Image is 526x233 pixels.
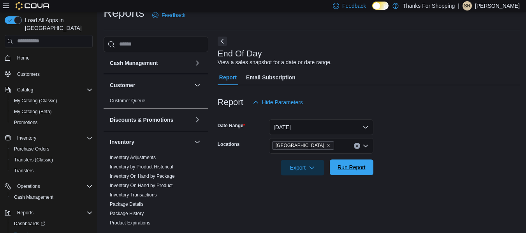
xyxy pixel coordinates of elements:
[14,119,38,126] span: Promotions
[218,141,240,147] label: Locations
[16,2,50,10] img: Cova
[250,95,306,110] button: Hide Parameters
[104,5,144,21] h1: Reports
[218,37,227,46] button: Next
[262,98,303,106] span: Hide Parameters
[11,166,93,175] span: Transfers
[14,98,57,104] span: My Catalog (Classic)
[110,220,150,226] span: Product Expirations
[110,211,144,216] a: Package History
[110,201,144,207] a: Package Details
[326,143,331,148] button: Remove Harbour Landing from selection in this group
[110,192,157,198] a: Inventory Transactions
[110,81,191,89] button: Customer
[110,59,158,67] h3: Cash Management
[362,143,369,149] button: Open list of options
[330,159,373,175] button: Run Report
[110,173,175,179] span: Inventory On Hand by Package
[2,181,96,192] button: Operations
[8,106,96,117] button: My Catalog (Beta)
[110,138,134,146] h3: Inventory
[14,208,93,217] span: Reports
[14,109,52,115] span: My Catalog (Beta)
[14,70,43,79] a: Customers
[110,138,191,146] button: Inventory
[11,155,56,165] a: Transfers (Classic)
[110,116,173,124] h3: Discounts & Promotions
[11,193,93,202] span: Cash Management
[338,163,366,171] span: Run Report
[342,2,366,10] span: Feedback
[281,160,324,175] button: Export
[14,182,93,191] span: Operations
[354,143,360,149] button: Clear input
[110,201,144,207] span: Package Details
[193,115,202,124] button: Discounts & Promotions
[8,165,96,176] button: Transfers
[110,116,191,124] button: Discounts & Promotions
[14,133,93,143] span: Inventory
[14,85,36,95] button: Catalog
[17,55,30,61] span: Home
[11,219,93,228] span: Dashboards
[14,53,33,63] a: Home
[11,96,93,105] span: My Catalog (Classic)
[14,221,45,227] span: Dashboards
[11,166,37,175] a: Transfers
[22,16,93,32] span: Load All Apps in [GEOGRAPHIC_DATA]
[463,1,472,11] div: Sam Richenberger
[17,71,40,77] span: Customers
[276,142,324,149] span: [GEOGRAPHIC_DATA]
[14,85,93,95] span: Catalog
[2,68,96,79] button: Customers
[11,155,93,165] span: Transfers (Classic)
[11,118,93,127] span: Promotions
[246,70,296,85] span: Email Subscription
[14,53,93,63] span: Home
[372,2,389,10] input: Dark Mode
[110,98,145,103] a: Customer Queue
[403,1,455,11] p: Thanks For Shopping
[8,154,96,165] button: Transfers (Classic)
[110,173,175,179] a: Inventory On Hand by Package
[110,155,156,160] a: Inventory Adjustments
[110,182,172,189] span: Inventory On Hand by Product
[2,207,96,218] button: Reports
[14,146,49,152] span: Purchase Orders
[458,1,459,11] p: |
[475,1,520,11] p: [PERSON_NAME]
[219,70,237,85] span: Report
[14,157,53,163] span: Transfers (Classic)
[162,11,185,19] span: Feedback
[8,144,96,154] button: Purchase Orders
[218,123,245,129] label: Date Range
[14,69,93,79] span: Customers
[11,96,60,105] a: My Catalog (Classic)
[269,119,373,135] button: [DATE]
[2,133,96,144] button: Inventory
[110,164,173,170] a: Inventory by Product Historical
[110,59,191,67] button: Cash Management
[149,7,188,23] a: Feedback
[17,210,33,216] span: Reports
[110,154,156,161] span: Inventory Adjustments
[14,182,43,191] button: Operations
[193,58,202,68] button: Cash Management
[8,192,96,203] button: Cash Management
[110,81,135,89] h3: Customer
[11,107,93,116] span: My Catalog (Beta)
[285,160,320,175] span: Export
[11,144,93,154] span: Purchase Orders
[193,137,202,147] button: Inventory
[8,117,96,128] button: Promotions
[14,133,39,143] button: Inventory
[104,96,208,109] div: Customer
[17,183,40,189] span: Operations
[14,194,53,200] span: Cash Management
[17,87,33,93] span: Catalog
